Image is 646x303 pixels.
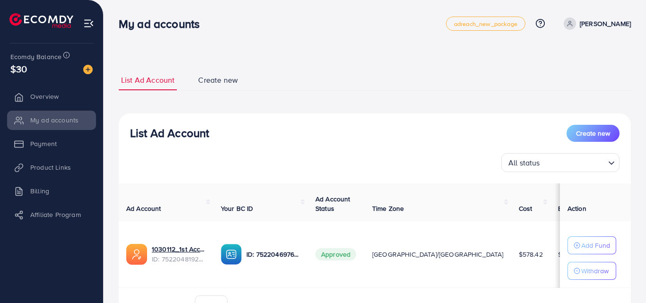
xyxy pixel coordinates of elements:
[83,18,94,29] img: menu
[315,248,356,260] span: Approved
[83,65,93,74] img: image
[519,204,533,213] span: Cost
[10,52,61,61] span: Ecomdy Balance
[221,204,253,213] span: Your BC ID
[152,244,206,254] a: 1030112_1st Account | Zohaib Bhai_1751363330022
[567,236,616,254] button: Add Fund
[246,249,300,260] p: ID: 7522046976930856968
[152,244,206,264] div: <span class='underline'>1030112_1st Account | Zohaib Bhai_1751363330022</span></br>75220481922933...
[567,125,620,142] button: Create new
[580,18,631,29] p: [PERSON_NAME]
[198,75,238,86] span: Create new
[519,250,543,259] span: $578.42
[454,21,517,27] span: adreach_new_package
[126,244,147,265] img: ic-ads-acc.e4c84228.svg
[567,204,586,213] span: Action
[119,17,207,31] h3: My ad accounts
[567,262,616,280] button: Withdraw
[126,204,161,213] span: Ad Account
[372,204,404,213] span: Time Zone
[152,254,206,264] span: ID: 7522048192293355537
[221,244,242,265] img: ic-ba-acc.ded83a64.svg
[130,126,209,140] h3: List Ad Account
[372,250,504,259] span: [GEOGRAPHIC_DATA]/[GEOGRAPHIC_DATA]
[446,17,525,31] a: adreach_new_package
[315,194,350,213] span: Ad Account Status
[506,156,542,170] span: All status
[9,13,73,28] img: logo
[560,17,631,30] a: [PERSON_NAME]
[121,75,175,86] span: List Ad Account
[581,240,610,251] p: Add Fund
[501,153,620,172] div: Search for option
[543,154,604,170] input: Search for option
[581,265,609,277] p: Withdraw
[10,62,27,76] span: $30
[576,129,610,138] span: Create new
